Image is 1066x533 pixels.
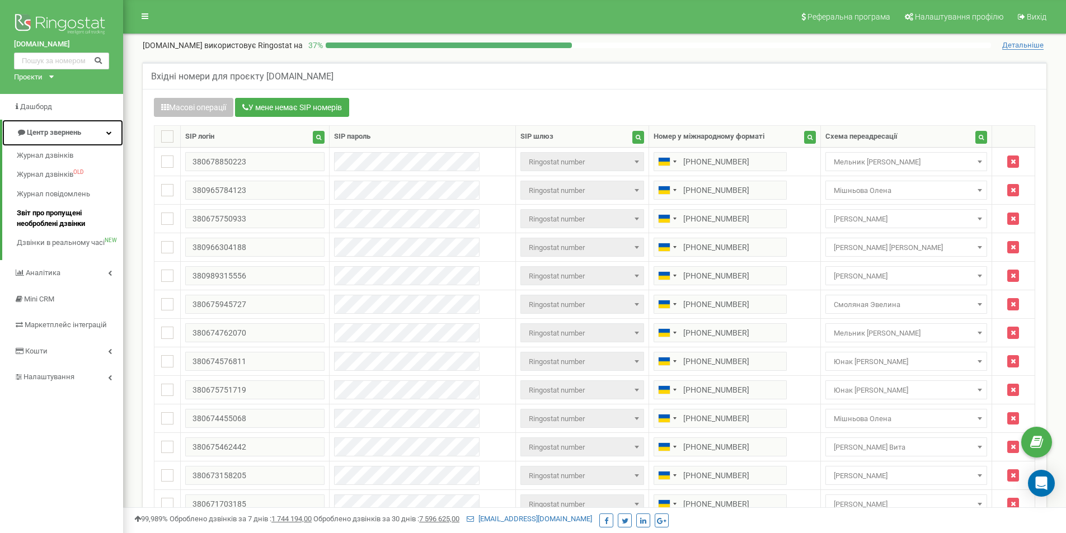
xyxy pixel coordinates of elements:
[1027,12,1046,21] span: Вихід
[829,326,983,341] span: Мельник Ольга
[825,466,987,485] span: Василенко Ксения
[829,383,983,398] span: Юнак Анна
[654,324,680,342] div: Telephone country code
[825,181,987,200] span: Мішньова Олена
[17,238,105,248] span: Дзвінки в реальному часі
[825,266,987,285] span: Дегнера Мирослава
[24,372,74,381] span: Налаштування
[654,131,764,142] div: Номер у міжнародному форматі
[524,297,640,313] span: Ringostat number
[524,268,640,284] span: Ringostat number
[17,204,123,233] a: Звіт про пропущені необроблені дзвінки
[185,131,214,142] div: SIP логін
[17,150,73,161] span: Журнал дзвінків
[20,102,52,111] span: Дашборд
[17,146,123,166] a: Журнал дзвінків
[14,11,109,39] img: Ringostat logo
[654,381,680,399] div: Telephone country code
[524,411,640,427] span: Ringostat number
[520,494,644,513] span: Ringostat number
[524,440,640,455] span: Ringostat number
[825,209,987,228] span: Василенко Ксения
[17,189,90,200] span: Журнал повідомлень
[467,515,592,523] a: [EMAIL_ADDRESS][DOMAIN_NAME]
[524,354,640,370] span: Ringostat number
[524,154,640,170] span: Ringostat number
[654,323,787,342] input: 050 123 4567
[829,411,983,427] span: Мішньова Олена
[524,183,640,199] span: Ringostat number
[520,295,644,314] span: Ringostat number
[654,209,787,228] input: 050 123 4567
[654,495,680,513] div: Telephone country code
[524,383,640,398] span: Ringostat number
[829,154,983,170] span: Мельник Ольга
[520,131,553,142] div: SIP шлюз
[524,468,640,484] span: Ringostat number
[17,233,123,253] a: Дзвінки в реальному часіNEW
[654,152,787,171] input: 050 123 4567
[825,323,987,342] span: Мельник Ольга
[520,437,644,456] span: Ringostat number
[654,153,680,171] div: Telephone country code
[520,466,644,485] span: Ringostat number
[303,40,326,51] p: 37 %
[1002,41,1044,50] span: Детальніше
[829,440,983,455] span: Грищенко Вита
[17,208,118,229] span: Звіт про пропущені необроблені дзвінки
[829,211,983,227] span: Василенко Ксения
[825,409,987,428] span: Мішньова Олена
[520,352,644,371] span: Ringostat number
[654,295,680,313] div: Telephone country code
[520,380,644,399] span: Ringostat number
[17,165,123,185] a: Журнал дзвінківOLD
[654,295,787,314] input: 050 123 4567
[271,515,312,523] u: 1 744 194,00
[27,128,81,136] span: Центр звернень
[143,40,303,51] p: [DOMAIN_NAME]
[524,211,640,227] span: Ringostat number
[654,210,680,228] div: Telephone country code
[654,267,680,285] div: Telephone country code
[654,380,787,399] input: 050 123 4567
[807,12,890,21] span: Реферальна програма
[825,295,987,314] span: Смоляная Эвелина
[654,437,787,456] input: 050 123 4567
[654,494,787,513] input: 050 123 4567
[1028,470,1055,497] div: Open Intercom Messenger
[654,466,680,484] div: Telephone country code
[654,409,680,427] div: Telephone country code
[825,494,987,513] span: Олена Федорова
[151,72,334,82] h5: Вхідні номери для проєкту [DOMAIN_NAME]
[654,238,787,257] input: 050 123 4567
[14,72,43,83] div: Проєкти
[204,41,303,50] span: використовує Ringostat на
[524,326,640,341] span: Ringostat number
[825,152,987,171] span: Мельник Ольга
[654,266,787,285] input: 050 123 4567
[654,352,787,371] input: 050 123 4567
[17,169,73,180] span: Журнал дзвінків
[654,438,680,456] div: Telephone country code
[915,12,1003,21] span: Налаштування профілю
[520,266,644,285] span: Ringostat number
[25,320,107,329] span: Маркетплейс інтеграцій
[235,98,349,117] button: У мене немає SIP номерів
[134,515,168,523] span: 99,989%
[26,268,60,277] span: Аналiтика
[524,497,640,512] span: Ringostat number
[654,352,680,370] div: Telephone country code
[520,409,644,428] span: Ringostat number
[24,295,54,303] span: Mini CRM
[654,238,680,256] div: Telephone country code
[654,409,787,428] input: 050 123 4567
[829,497,983,512] span: Олена Федорова
[654,181,680,199] div: Telephone country code
[330,126,516,148] th: SIP пароль
[825,437,987,456] span: Грищенко Вита
[520,209,644,228] span: Ringostat number
[520,238,644,257] span: Ringostat number
[154,98,233,117] button: Масові операції
[829,268,983,284] span: Дегнера Мирослава
[2,120,123,146] a: Центр звернень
